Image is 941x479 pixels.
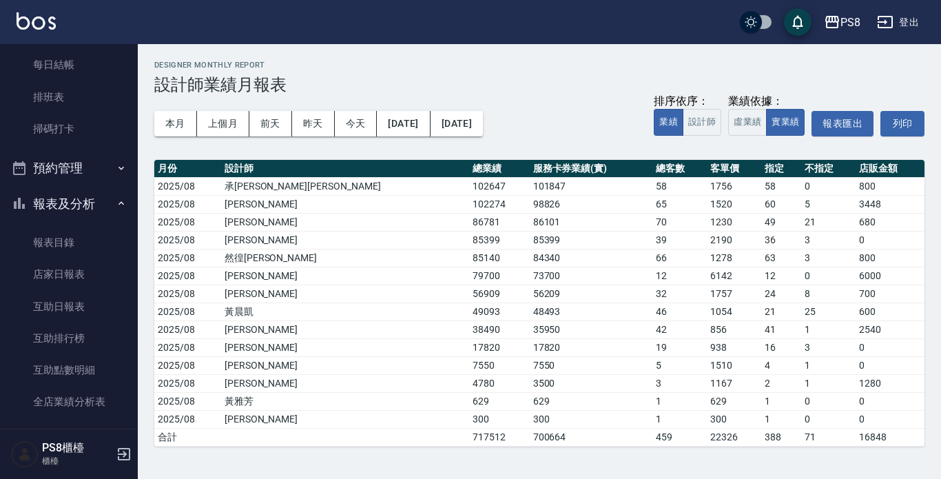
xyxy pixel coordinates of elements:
td: 17820 [469,338,530,356]
td: 101847 [530,177,653,195]
td: 48493 [530,303,653,320]
td: 0 [801,267,856,285]
button: 本月 [154,111,197,136]
button: 業績 [654,109,683,136]
td: 85399 [469,231,530,249]
td: 3 [801,231,856,249]
td: [PERSON_NAME] [221,410,469,428]
td: 70 [652,213,707,231]
td: 46 [652,303,707,320]
td: 12 [652,267,707,285]
th: 設計師 [221,160,469,178]
th: 客單價 [707,160,761,178]
th: 月份 [154,160,221,178]
td: 3 [652,374,707,392]
td: 4780 [469,374,530,392]
td: 2540 [856,320,924,338]
td: 0 [856,231,924,249]
td: 22326 [707,428,761,446]
td: 49 [761,213,801,231]
td: 680 [856,213,924,231]
td: 合計 [154,428,221,446]
td: 41 [761,320,801,338]
button: 前天 [249,111,292,136]
td: 0 [801,410,856,428]
td: 85140 [469,249,530,267]
button: 今天 [335,111,378,136]
h2: Designer Monthly Report [154,61,924,70]
td: 黃雅芳 [221,392,469,410]
td: 36 [761,231,801,249]
td: 5 [652,356,707,374]
td: 0 [801,177,856,195]
td: 56209 [530,285,653,303]
td: 承[PERSON_NAME][PERSON_NAME] [221,177,469,195]
td: 12 [761,267,801,285]
td: 8 [801,285,856,303]
td: 71 [801,428,856,446]
button: 報表匯出 [811,111,873,136]
td: [PERSON_NAME] [221,213,469,231]
a: 報表目錄 [6,227,132,258]
p: 櫃檯 [42,455,112,467]
button: 預約管理 [6,150,132,186]
td: 2025/08 [154,231,221,249]
td: 717512 [469,428,530,446]
a: 互助點數明細 [6,354,132,386]
td: 1520 [707,195,761,213]
td: 86781 [469,213,530,231]
td: [PERSON_NAME] [221,231,469,249]
td: 21 [801,213,856,231]
td: 66 [652,249,707,267]
td: [PERSON_NAME] [221,285,469,303]
button: 虛業績 [728,109,767,136]
td: 79700 [469,267,530,285]
td: 2025/08 [154,392,221,410]
td: 1 [652,392,707,410]
td: 629 [707,392,761,410]
td: 3 [801,249,856,267]
th: 總客數 [652,160,707,178]
td: 4 [761,356,801,374]
td: 2025/08 [154,320,221,338]
td: 6000 [856,267,924,285]
div: 業績依據： [728,94,805,109]
td: 7550 [469,356,530,374]
td: 0 [801,392,856,410]
td: 5 [801,195,856,213]
td: 2025/08 [154,249,221,267]
td: 3448 [856,195,924,213]
td: 629 [530,392,653,410]
h5: PS8櫃檯 [42,441,112,455]
th: 總業績 [469,160,530,178]
td: 700664 [530,428,653,446]
td: 58 [761,177,801,195]
td: 1280 [856,374,924,392]
td: 7550 [530,356,653,374]
a: 排班表 [6,81,132,113]
td: [PERSON_NAME] [221,267,469,285]
a: 全店業績分析表 [6,386,132,418]
a: 互助日報表 [6,291,132,323]
td: 1757 [707,285,761,303]
a: 設計師日報表 [6,418,132,450]
td: 84340 [530,249,653,267]
td: 2025/08 [154,410,221,428]
td: 25 [801,303,856,320]
td: 1 [801,356,856,374]
button: save [784,8,811,36]
button: 報表及分析 [6,186,132,222]
button: [DATE] [377,111,430,136]
td: 63 [761,249,801,267]
td: 1 [652,410,707,428]
td: 2025/08 [154,356,221,374]
td: 1054 [707,303,761,320]
td: 1167 [707,374,761,392]
td: 0 [856,338,924,356]
td: 1 [761,410,801,428]
a: 掃碼打卡 [6,113,132,145]
td: 39 [652,231,707,249]
td: 19 [652,338,707,356]
a: 互助排行榜 [6,323,132,354]
td: [PERSON_NAME] [221,338,469,356]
